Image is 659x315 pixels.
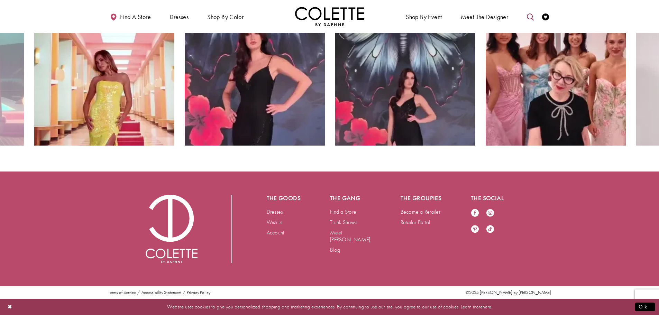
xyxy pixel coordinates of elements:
h5: The gang [330,195,373,202]
a: Meet [PERSON_NAME] [330,229,370,243]
a: Visit our Facebook - Opens in new tab [471,209,479,218]
a: Instagram Feed Action #0 - Opens in new tab [34,6,174,146]
span: Dresses [170,13,189,20]
span: ©2025 [PERSON_NAME] by [PERSON_NAME] [466,289,551,295]
span: Dresses [168,7,190,26]
p: Website uses cookies to give you personalized shopping and marketing experiences. By continuing t... [50,302,609,312]
a: Accessibility Statement [141,290,181,295]
h5: The groupies [401,195,443,202]
a: Visit our TikTok - Opens in new tab [486,225,494,234]
a: Become a Retailer [401,208,440,215]
a: Toggle search [525,7,536,26]
span: Shop By Event [404,7,443,26]
a: Retailer Portal [401,219,430,226]
a: Find a Store [330,208,356,215]
a: Wishlist [267,219,283,226]
a: Instagram Feed Action #0 - Opens in new tab [486,6,626,146]
a: Instagram Feed Action #0 - Opens in new tab [185,6,325,146]
img: Colette by Daphne [295,7,364,26]
button: Submit Dialog [635,303,655,311]
a: Visit our Pinterest - Opens in new tab [471,225,479,234]
ul: Follow us [467,205,505,238]
img: Colette by Daphne [146,195,198,263]
a: Visit our Instagram - Opens in new tab [486,209,494,218]
a: Visit Colette by Daphne Homepage [146,195,198,263]
a: Dresses [267,208,283,215]
a: Terms of Service [108,290,136,295]
a: Privacy Policy [187,290,210,295]
a: Visit Home Page [295,7,364,26]
h5: The goods [267,195,303,202]
span: Meet the designer [461,13,509,20]
a: Find a store [108,7,153,26]
span: Shop by color [207,13,244,20]
ul: Post footer menu [106,290,213,295]
h5: The social [471,195,514,202]
a: Instagram Feed Action #0 - Opens in new tab [335,6,475,146]
span: Find a store [120,13,151,20]
a: Account [267,229,284,236]
a: Meet the designer [459,7,510,26]
a: Trunk Shows [330,219,357,226]
a: here [483,303,491,310]
span: Shop by color [205,7,245,26]
a: Check Wishlist [540,7,551,26]
a: Blog [330,246,340,253]
button: Close Dialog [4,301,16,313]
span: Shop By Event [406,13,442,20]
